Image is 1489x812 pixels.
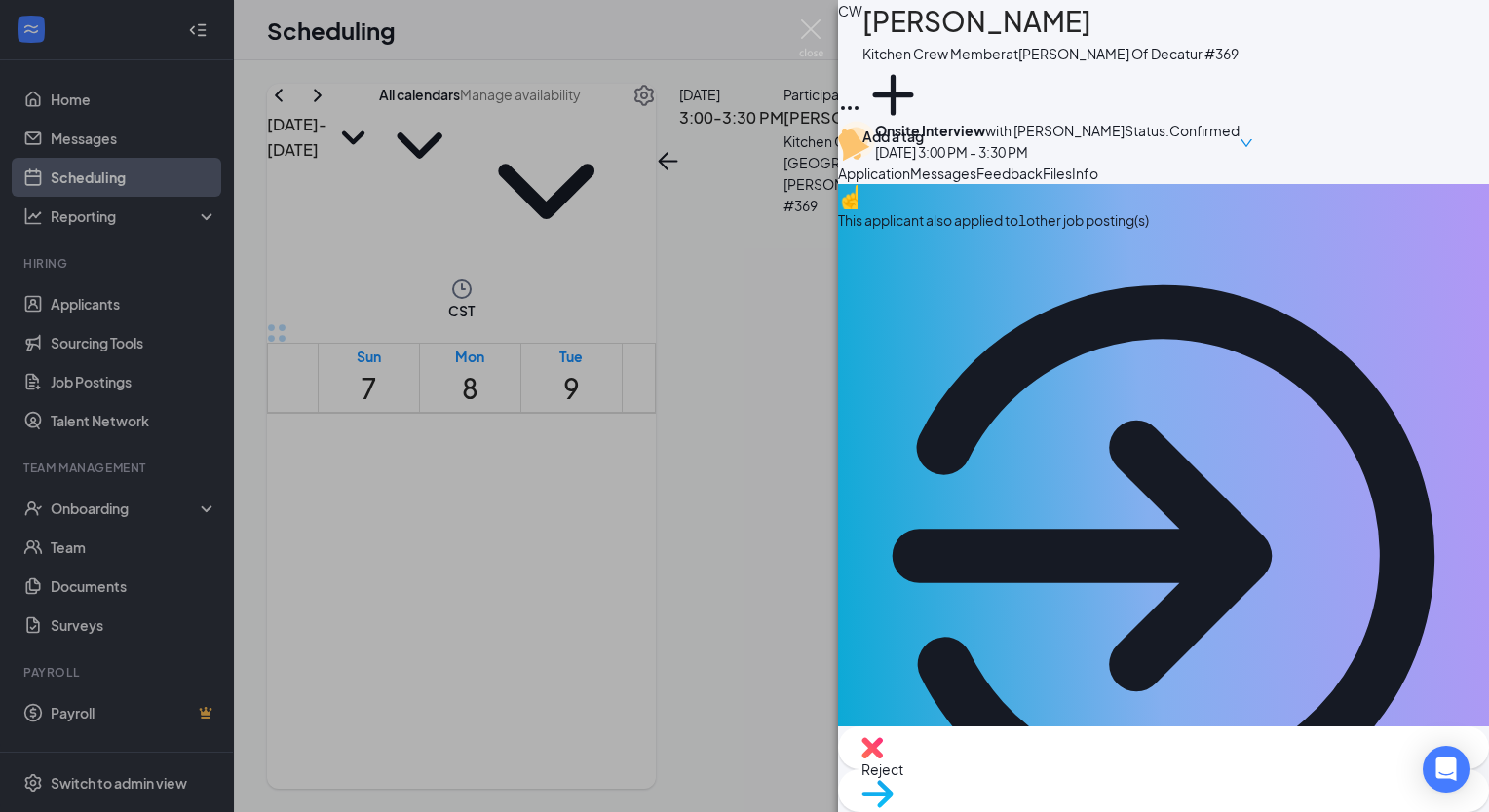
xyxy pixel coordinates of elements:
div: This applicant also applied to 1 other job posting(s) [838,209,1489,231]
span: Info [1072,165,1098,182]
svg: Plus [862,64,924,126]
button: PlusAdd a tag [862,64,924,147]
b: Onsite Interview [875,122,985,139]
div: Kitchen Crew Member at [PERSON_NAME] Of Decatur #369 [862,43,1239,64]
div: Open Intercom Messenger [1423,746,1470,793]
span: Feedback [976,165,1043,182]
div: with [PERSON_NAME] [875,120,1125,141]
div: [DATE] 3:00 PM - 3:30 PM [875,141,1125,163]
svg: Ellipses [838,96,861,120]
span: Confirmed [1169,120,1240,163]
span: Messages [910,165,976,182]
span: Application [838,165,910,182]
div: Status : [1125,120,1169,163]
span: down [1240,122,1253,165]
span: Files [1043,165,1072,182]
span: Reject [861,758,1466,780]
